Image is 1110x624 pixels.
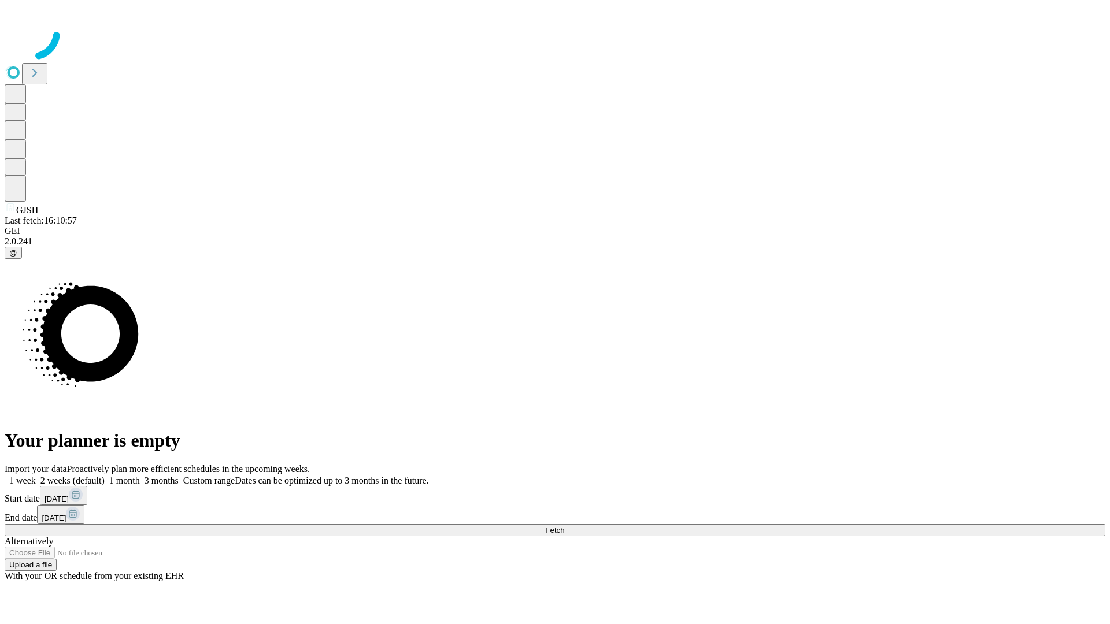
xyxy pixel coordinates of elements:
[16,205,38,215] span: GJSH
[183,476,235,485] span: Custom range
[145,476,179,485] span: 3 months
[5,216,77,225] span: Last fetch: 16:10:57
[45,495,69,503] span: [DATE]
[67,464,310,474] span: Proactively plan more efficient schedules in the upcoming weeks.
[9,248,17,257] span: @
[5,524,1105,536] button: Fetch
[5,536,53,546] span: Alternatively
[5,236,1105,247] div: 2.0.241
[5,559,57,571] button: Upload a file
[235,476,428,485] span: Dates can be optimized up to 3 months in the future.
[40,486,87,505] button: [DATE]
[9,476,36,485] span: 1 week
[545,526,564,534] span: Fetch
[42,514,66,522] span: [DATE]
[5,464,67,474] span: Import your data
[5,486,1105,505] div: Start date
[5,226,1105,236] div: GEI
[5,571,184,581] span: With your OR schedule from your existing EHR
[5,430,1105,451] h1: Your planner is empty
[37,505,84,524] button: [DATE]
[40,476,105,485] span: 2 weeks (default)
[5,505,1105,524] div: End date
[5,247,22,259] button: @
[109,476,140,485] span: 1 month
